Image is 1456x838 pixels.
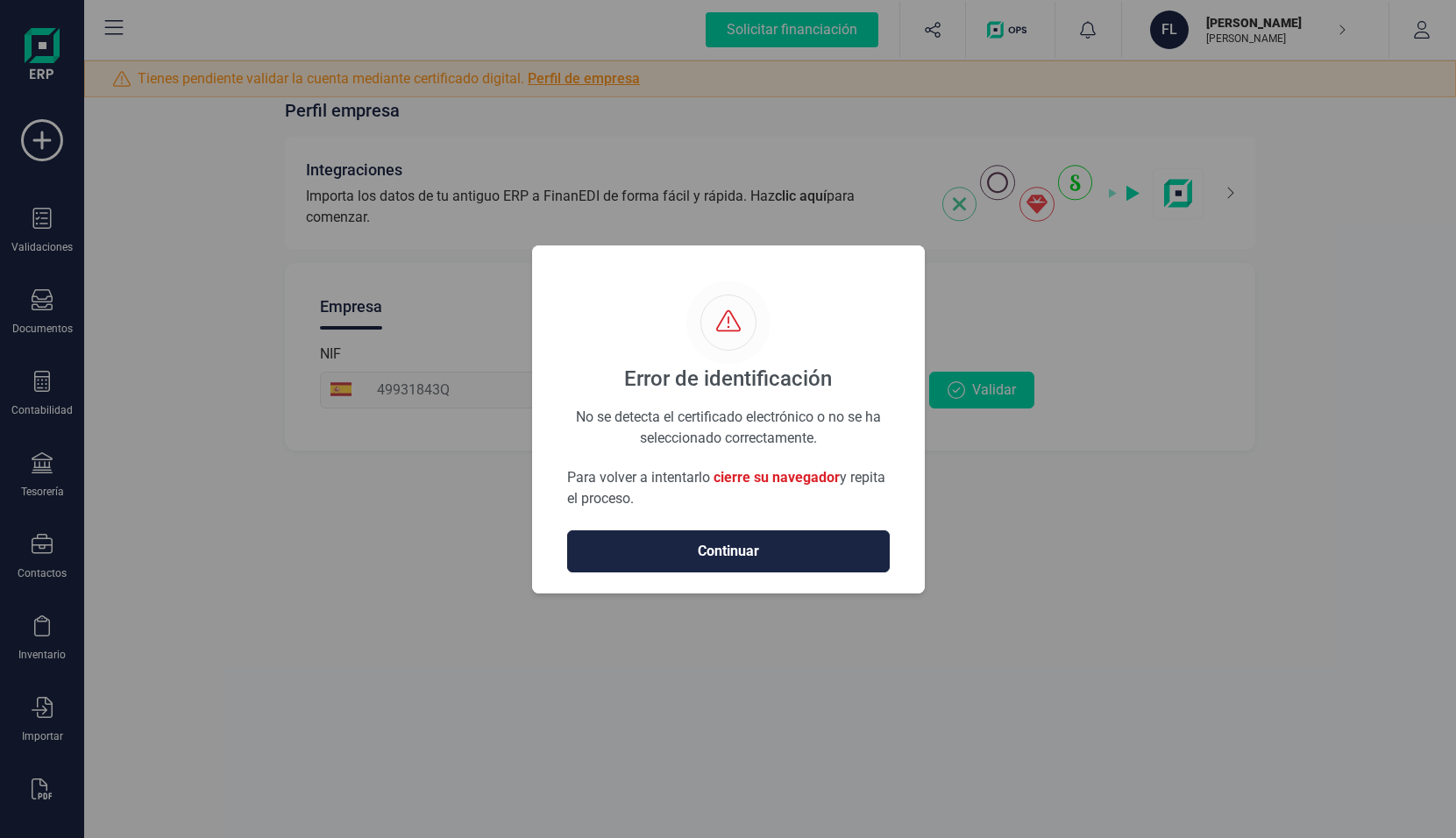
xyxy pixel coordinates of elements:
span: Continuar [586,541,871,562]
button: Continuar [567,530,890,572]
div: No se detecta el certificado electrónico o no se ha seleccionado correctamente. [567,407,890,425]
div: Error de identificación [624,365,832,393]
span: cierre su navegador [714,469,840,486]
p: Para volver a intentarlo y repita el proceso. [567,467,890,509]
